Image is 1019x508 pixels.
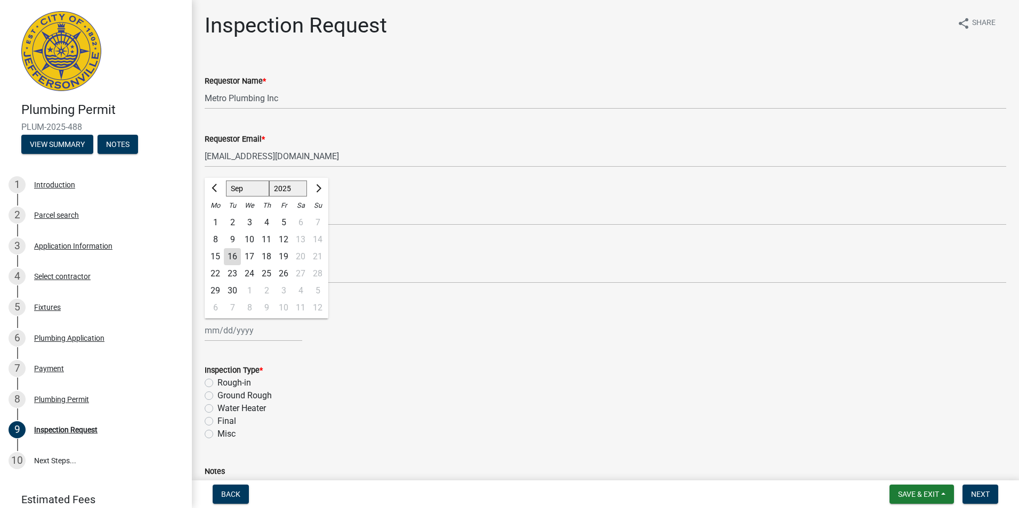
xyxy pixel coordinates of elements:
[21,141,93,149] wm-modal-confirm: Summary
[258,265,275,282] div: 25
[275,299,292,316] div: 10
[213,485,249,504] button: Back
[207,248,224,265] div: 15
[241,197,258,214] div: We
[224,282,241,299] div: 30
[258,231,275,248] div: Thursday, September 11, 2025
[275,197,292,214] div: Fr
[34,211,79,219] div: Parcel search
[224,197,241,214] div: Tu
[275,214,292,231] div: Friday, September 5, 2025
[224,248,241,265] div: Tuesday, September 16, 2025
[21,135,93,154] button: View Summary
[258,214,275,231] div: Thursday, September 4, 2025
[224,231,241,248] div: 9
[258,248,275,265] div: 18
[241,248,258,265] div: Wednesday, September 17, 2025
[205,319,302,341] input: mm/dd/yyyy
[9,421,26,438] div: 9
[224,265,241,282] div: 23
[963,485,998,504] button: Next
[224,299,241,316] div: Tuesday, October 7, 2025
[9,176,26,193] div: 1
[217,428,236,440] label: Misc
[309,197,326,214] div: Su
[275,282,292,299] div: 3
[34,426,98,433] div: Inspection Request
[207,265,224,282] div: 22
[224,231,241,248] div: Tuesday, September 9, 2025
[224,265,241,282] div: Tuesday, September 23, 2025
[207,214,224,231] div: Monday, September 1, 2025
[9,207,26,224] div: 2
[217,376,251,389] label: Rough-in
[205,367,263,374] label: Inspection Type
[21,11,101,91] img: City of Jeffersonville, Indiana
[221,490,240,498] span: Back
[9,268,26,285] div: 4
[898,490,939,498] span: Save & Exit
[9,237,26,255] div: 3
[34,242,112,250] div: Application Information
[34,304,61,311] div: Fixtures
[275,214,292,231] div: 5
[207,231,224,248] div: 8
[207,197,224,214] div: Mo
[217,389,272,402] label: Ground Rough
[258,248,275,265] div: Thursday, September 18, 2025
[971,490,990,498] span: Next
[205,13,387,38] h1: Inspection Request
[224,299,241,316] div: 7
[224,214,241,231] div: 2
[241,214,258,231] div: 3
[9,391,26,408] div: 8
[241,265,258,282] div: Wednesday, September 24, 2025
[224,214,241,231] div: Tuesday, September 2, 2025
[207,231,224,248] div: Monday, September 8, 2025
[209,180,222,197] button: Previous month
[9,360,26,377] div: 7
[207,299,224,316] div: 6
[207,265,224,282] div: Monday, September 22, 2025
[258,282,275,299] div: Thursday, October 2, 2025
[275,231,292,248] div: 12
[275,265,292,282] div: 26
[275,231,292,248] div: Friday, September 12, 2025
[34,181,75,189] div: Introduction
[241,231,258,248] div: 10
[949,13,1004,34] button: shareShare
[98,135,138,154] button: Notes
[205,468,225,476] label: Notes
[292,197,309,214] div: Sa
[241,299,258,316] div: Wednesday, October 8, 2025
[217,402,266,415] label: Water Heater
[21,122,171,132] span: PLUM-2025-488
[241,248,258,265] div: 17
[957,17,970,30] i: share
[889,485,954,504] button: Save & Exit
[275,265,292,282] div: Friday, September 26, 2025
[34,334,104,342] div: Plumbing Application
[34,365,64,372] div: Payment
[207,214,224,231] div: 1
[207,282,224,299] div: Monday, September 29, 2025
[258,231,275,248] div: 11
[21,102,183,118] h4: Plumbing Permit
[258,299,275,316] div: Thursday, October 9, 2025
[241,231,258,248] div: Wednesday, September 10, 2025
[205,78,266,85] label: Requestor Name
[207,299,224,316] div: Monday, October 6, 2025
[258,299,275,316] div: 9
[9,299,26,316] div: 5
[258,197,275,214] div: Th
[34,273,91,280] div: Select contractor
[258,214,275,231] div: 4
[224,282,241,299] div: Tuesday, September 30, 2025
[275,248,292,265] div: Friday, September 19, 2025
[224,248,241,265] div: 16
[241,214,258,231] div: Wednesday, September 3, 2025
[241,265,258,282] div: 24
[241,282,258,299] div: Wednesday, October 1, 2025
[275,248,292,265] div: 19
[275,299,292,316] div: Friday, October 10, 2025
